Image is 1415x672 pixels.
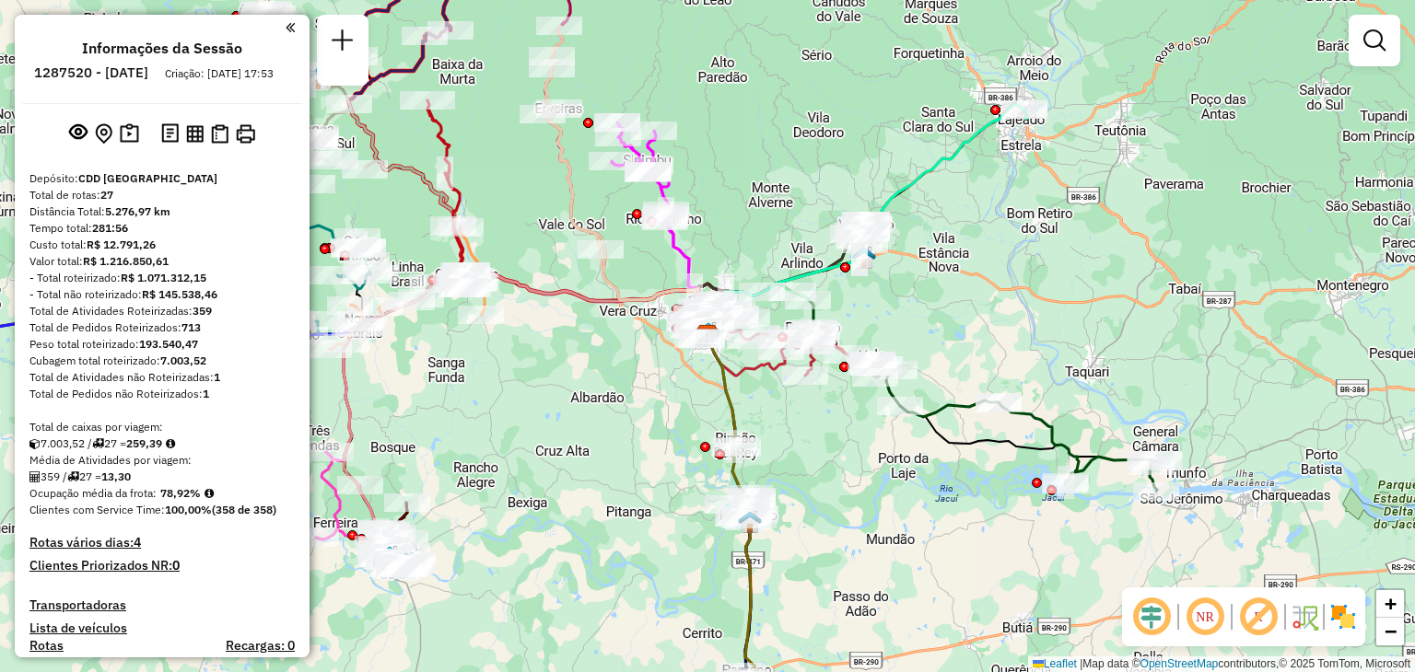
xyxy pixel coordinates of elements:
[92,438,104,449] i: Total de rotas
[226,638,295,654] h4: Recargas: 0
[1033,657,1077,670] a: Leaflet
[696,321,720,345] img: Santa Cruz FAD
[205,488,214,499] em: Média calculada utilizando a maior ocupação (%Peso ou %Cubagem) de cada rota da sessão. Rotas cro...
[696,324,719,348] img: CDD Santa Cruz do Sul
[1129,595,1174,639] span: Ocultar deslocamento
[29,535,295,550] h4: Rotas vários dias:
[212,503,276,516] strong: (358 de 358)
[78,171,217,185] strong: CDD [GEOGRAPHIC_DATA]
[193,304,212,318] strong: 359
[165,503,212,516] strong: 100,00%
[29,486,157,500] span: Ocupação média da frota:
[29,220,295,237] div: Tempo total:
[29,303,295,319] div: Total de Atividades Roteirizadas:
[121,271,206,284] strong: R$ 1.071.312,15
[29,503,165,516] span: Clientes com Service Time:
[105,204,170,218] strong: 5.276,97 km
[1356,22,1393,59] a: Exibir filtros
[29,203,295,220] div: Distância Total:
[1236,595,1281,639] span: Exibir rótulo
[29,469,295,485] div: 359 / 27 =
[29,170,295,187] div: Depósito:
[139,337,198,351] strong: 193.540,47
[158,65,281,82] div: Criação: [DATE] 17:53
[29,471,41,482] i: Total de Atividades
[142,287,217,301] strong: R$ 145.538,46
[82,40,242,57] h4: Informações da Sessão
[1385,592,1397,615] span: +
[160,486,201,500] strong: 78,92%
[203,387,209,400] strong: 1
[29,336,295,353] div: Peso total roteirizado:
[29,253,295,270] div: Valor total:
[1376,590,1404,618] a: Zoom in
[29,419,295,435] div: Total de caixas por viagem:
[1140,657,1219,670] a: OpenStreetMap
[29,438,41,449] i: Cubagem total roteirizado
[1328,602,1358,631] img: Exibir/Ocultar setores
[29,558,295,574] h4: Clientes Priorizados NR:
[181,320,201,334] strong: 713
[232,121,259,147] button: Imprimir Rotas
[29,319,295,336] div: Total de Pedidos Roteirizados:
[100,188,113,202] strong: 27
[29,620,295,636] h4: Lista de veículos
[101,469,131,483] strong: 13,30
[65,119,91,148] button: Exibir sessão original
[29,286,295,303] div: - Total não roteirizado:
[166,438,175,449] i: Meta Caixas/viagem: 219,00 Diferença: 40,39
[29,435,295,452] div: 7.003,52 / 27 =
[207,121,232,147] button: Visualizar Romaneio
[29,386,295,402] div: Total de Pedidos não Roteirizados:
[1080,657,1082,670] span: |
[158,120,182,148] button: Logs desbloquear sessão
[29,597,295,613] h4: Transportadoras
[172,557,180,574] strong: 0
[29,353,295,369] div: Cubagem total roteirizado:
[214,370,220,384] strong: 1
[1376,618,1404,645] a: Zoom out
[134,534,141,550] strong: 4
[116,120,143,148] button: Painel de Sugestão
[160,353,206,367] strong: 7.003,52
[83,254,169,268] strong: R$ 1.216.850,61
[1290,602,1319,631] img: Fluxo de ruas
[29,369,295,386] div: Total de Atividades não Roteirizadas:
[34,64,148,81] h6: 1287520 - [DATE]
[92,221,128,235] strong: 281:56
[91,120,116,148] button: Centralizar mapa no depósito ou ponto de apoio
[29,237,295,253] div: Custo total:
[29,270,295,286] div: - Total roteirizado:
[1183,595,1227,639] span: Ocultar NR
[1028,656,1415,672] div: Map data © contributors,© 2025 TomTom, Microsoft
[286,17,295,38] a: Clique aqui para minimizar o painel
[29,187,295,203] div: Total de rotas:
[1385,620,1397,643] span: −
[182,121,207,145] button: Visualizar relatório de Roteirização
[29,638,64,654] a: Rotas
[67,471,79,482] i: Total de rotas
[87,238,156,251] strong: R$ 12.791,26
[126,436,162,450] strong: 259,39
[324,22,361,64] a: Nova sessão e pesquisa
[29,452,295,469] div: Média de Atividades por viagem:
